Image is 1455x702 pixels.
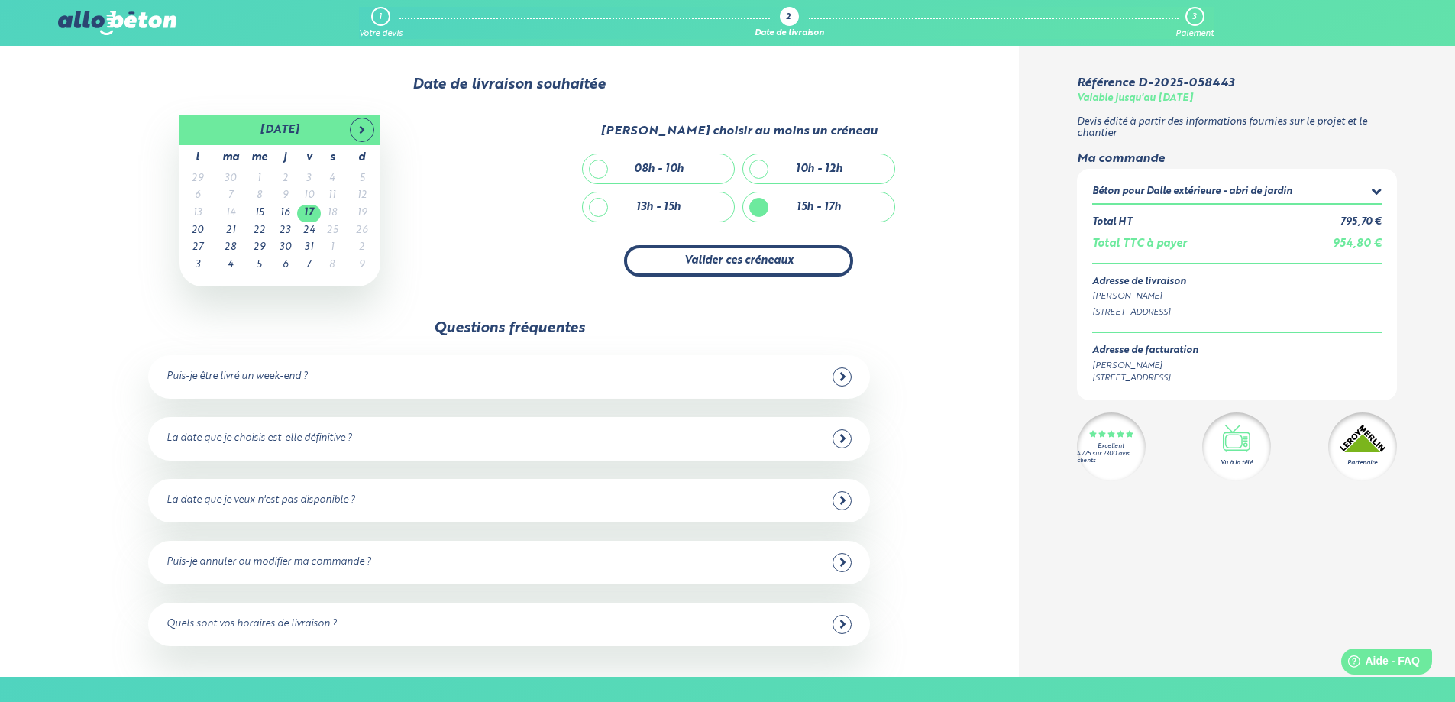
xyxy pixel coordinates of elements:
th: [DATE] [216,115,344,145]
div: Puis-je annuler ou modifier ma commande ? [167,557,371,568]
td: 20 [179,222,216,240]
a: 1 Votre devis [359,7,403,39]
div: [PERSON_NAME] [1092,360,1198,373]
td: 31 [297,239,321,257]
div: La date que je veux n'est pas disponible ? [167,495,355,506]
div: Ma commande [1077,152,1397,166]
td: 8 [321,257,344,274]
a: 3 Paiement [1175,7,1214,39]
div: Béton pour Dalle extérieure - abri de jardin [1092,186,1292,198]
div: [STREET_ADDRESS] [1092,306,1382,319]
div: 3 [1192,12,1196,22]
td: 26 [344,222,380,240]
th: ma [216,145,245,170]
td: 24 [297,222,321,240]
div: 15h - 17h [797,201,841,214]
td: 2 [273,170,297,188]
img: allobéton [58,11,176,35]
div: [STREET_ADDRESS] [1092,372,1198,385]
td: 9 [344,257,380,274]
div: Date de livraison souhaitée [58,76,960,93]
div: Questions fréquentes [434,320,585,337]
div: [PERSON_NAME] [1092,290,1382,303]
td: 8 [245,187,273,205]
td: 1 [245,170,273,188]
td: 4 [216,257,245,274]
div: Référence D-2025-058443 [1077,76,1234,90]
td: 22 [245,222,273,240]
td: 29 [245,239,273,257]
iframe: Help widget launcher [1319,642,1438,685]
td: 16 [273,205,297,222]
div: Adresse de livraison [1092,277,1382,288]
div: Votre devis [359,29,403,39]
td: 14 [216,205,245,222]
td: 4 [321,170,344,188]
td: 5 [344,170,380,188]
td: 7 [297,257,321,274]
td: 30 [216,170,245,188]
th: s [321,145,344,170]
td: 28 [216,239,245,257]
div: 4.7/5 sur 2300 avis clients [1077,451,1146,464]
td: 3 [297,170,321,188]
td: 30 [273,239,297,257]
div: 08h - 10h [634,163,684,176]
td: 2 [344,239,380,257]
div: Total TTC à payer [1092,238,1187,251]
div: [PERSON_NAME] choisir au moins un créneau [600,125,878,138]
div: 795,70 € [1340,217,1382,228]
td: 7 [216,187,245,205]
td: 13 [179,205,216,222]
td: 9 [273,187,297,205]
td: 17 [297,205,321,222]
div: Quels sont vos horaires de livraison ? [167,619,337,630]
td: 23 [273,222,297,240]
div: Partenaire [1347,458,1377,467]
summary: Béton pour Dalle extérieure - abri de jardin [1092,184,1382,203]
div: 1 [379,12,382,22]
td: 15 [245,205,273,222]
th: l [179,145,216,170]
th: me [245,145,273,170]
p: Devis édité à partir des informations fournies sur le projet et le chantier [1077,117,1397,139]
td: 19 [344,205,380,222]
td: 29 [179,170,216,188]
div: Paiement [1175,29,1214,39]
th: j [273,145,297,170]
th: v [297,145,321,170]
div: Puis-je être livré un week-end ? [167,371,308,383]
td: 21 [216,222,245,240]
div: Total HT [1092,217,1132,228]
td: 12 [344,187,380,205]
div: Adresse de facturation [1092,345,1198,357]
div: 10h - 12h [796,163,842,176]
div: 2 [786,13,791,23]
td: 10 [297,187,321,205]
td: 18 [321,205,344,222]
div: Excellent [1098,443,1124,450]
div: Date de livraison [755,29,824,39]
th: d [344,145,380,170]
a: 2 Date de livraison [755,7,824,39]
div: Valable jusqu'au [DATE] [1077,93,1193,105]
td: 1 [321,239,344,257]
div: Vu à la télé [1221,458,1253,467]
td: 3 [179,257,216,274]
td: 6 [179,187,216,205]
span: 954,80 € [1333,238,1382,249]
div: 13h - 15h [636,201,681,214]
td: 27 [179,239,216,257]
td: 6 [273,257,297,274]
td: 11 [321,187,344,205]
div: La date que je choisis est-elle définitive ? [167,433,352,445]
td: 5 [245,257,273,274]
td: 25 [321,222,344,240]
button: Valider ces créneaux [624,245,853,277]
